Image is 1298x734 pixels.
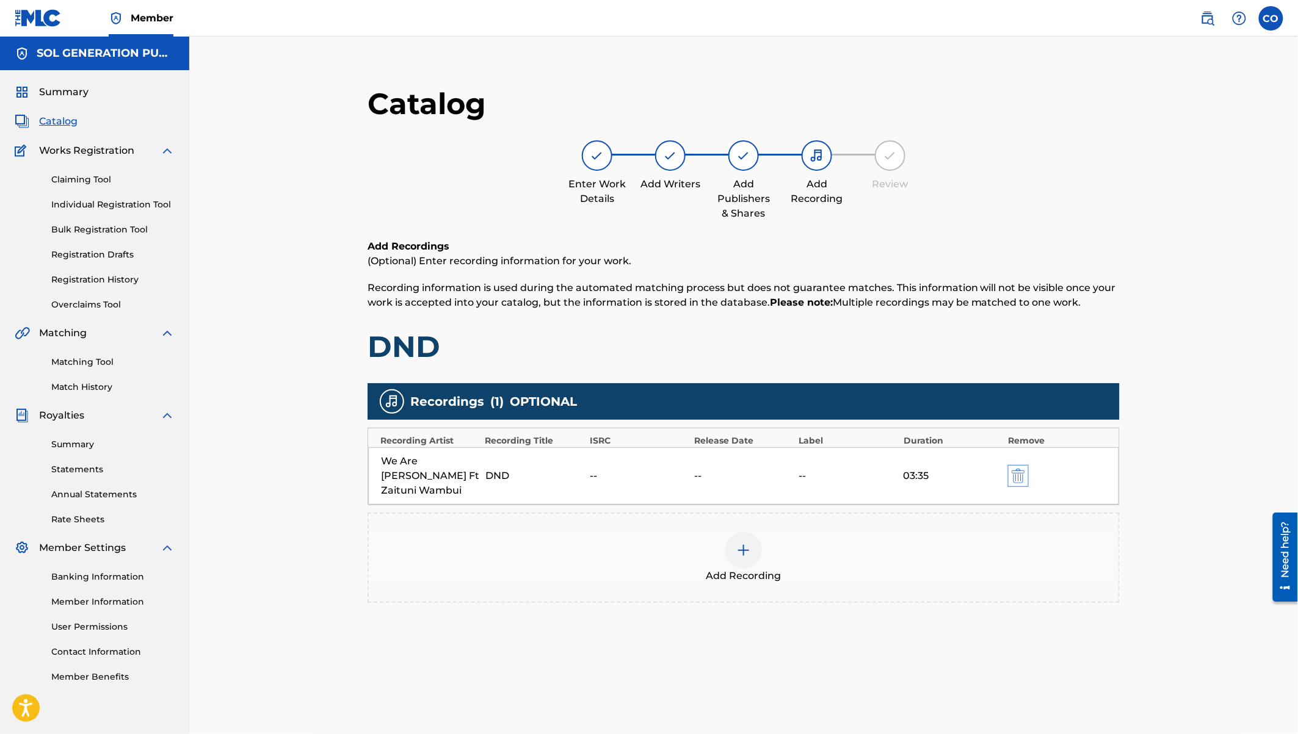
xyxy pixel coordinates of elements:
a: CatalogCatalog [15,114,78,129]
a: Registration Drafts [51,248,175,261]
img: Matching [15,326,30,340]
img: MLC Logo [15,9,62,27]
div: ISRC [590,434,688,447]
div: Add Publishers & Shares [713,177,774,221]
div: Help [1227,6,1252,31]
div: User Menu [1259,6,1283,31]
img: step indicator icon for Add Recording [810,148,824,163]
img: Member Settings [15,541,29,555]
img: Accounts [15,46,29,61]
a: Matching Tool [51,356,175,369]
img: expand [160,326,175,340]
div: Release Date [694,434,792,447]
a: Member Information [51,595,175,608]
div: Label [799,434,897,447]
span: Summary [39,85,89,99]
img: step indicator icon for Add Publishers & Shares [736,148,751,163]
a: Annual Statements [51,488,175,501]
img: expand [160,408,175,423]
div: -- [799,469,897,483]
a: Public Search [1195,6,1220,31]
iframe: Resource Center [1264,508,1298,606]
strong: Please note: [770,297,833,308]
div: Recording Artist [380,434,479,447]
a: Overclaims Tool [51,298,175,311]
span: OPTIONAL [510,392,577,411]
a: Individual Registration Tool [51,198,175,211]
span: Recordings [410,392,484,411]
a: SummarySummary [15,85,89,99]
div: DND [485,469,584,483]
span: Matching [39,326,87,340]
img: Top Rightsholder [109,11,123,26]
img: Works Registration [15,143,31,158]
h1: DND [368,328,1120,365]
a: Banking Information [51,570,175,583]
img: Royalties [15,408,29,423]
img: Catalog [15,114,29,129]
span: Member [131,11,173,25]
img: step indicator icon for Add Writers [663,148,678,163]
img: step indicator icon for Enter Work Details [590,148,604,163]
img: help [1232,11,1247,26]
h1: Catalog [368,85,1120,122]
img: search [1200,11,1215,26]
div: Enter Work Details [567,177,628,206]
a: Member Benefits [51,671,175,683]
div: Remove [1009,434,1107,447]
span: Add Recording [706,569,781,583]
img: expand [160,143,175,158]
a: Match History [51,381,175,394]
div: -- [694,469,792,483]
a: User Permissions [51,621,175,633]
a: Contact Information [51,646,175,658]
img: Summary [15,85,29,99]
div: Duration [904,434,1002,447]
span: (Optional) Enter recording information for your work. [368,255,631,267]
a: Bulk Registration Tool [51,223,175,236]
img: expand [160,541,175,555]
a: Statements [51,463,175,476]
span: Recording information is used during the automated matching process but does not guarantee matche... [368,282,1116,308]
div: Add Recording [786,177,847,206]
a: Claiming Tool [51,173,175,186]
span: Member Settings [39,541,126,555]
h5: SOL GENERATION PUBLISHING LIMITED [37,46,175,60]
span: Royalties [39,408,84,423]
img: step indicator icon for Review [883,148,897,163]
div: Review [860,177,921,192]
a: Registration History [51,273,175,286]
img: add [736,543,751,558]
a: Summary [51,438,175,451]
div: Add Writers [640,177,701,192]
div: Recording Title [485,434,583,447]
a: Rate Sheets [51,513,175,526]
h6: Add Recordings [368,239,1120,254]
div: -- [590,469,688,483]
span: Works Registration [39,143,134,158]
span: Catalog [39,114,78,129]
img: recording [385,394,399,409]
div: 03:35 [904,469,1002,483]
div: We Are [PERSON_NAME] Ft Zaituni Wambui [381,454,479,498]
span: ( 1 ) [490,392,504,411]
img: 12a2ab48e56ec057fbd8.svg [1012,469,1025,483]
